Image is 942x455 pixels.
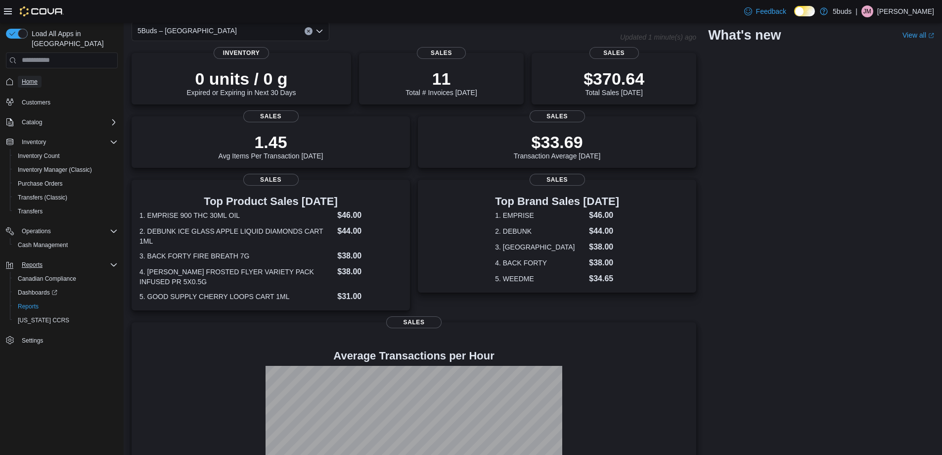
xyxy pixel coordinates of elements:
[22,337,43,345] span: Settings
[139,267,333,287] dt: 4. [PERSON_NAME] FROSTED FLYER VARIETY PACK INFUSED PR 5X0.5G
[2,95,122,109] button: Customers
[495,258,585,268] dt: 4. BACK FORTY
[18,136,118,148] span: Inventory
[18,259,46,271] button: Reports
[14,287,61,299] a: Dashboards
[14,192,71,203] a: Transfers (Classic)
[14,314,118,326] span: Washington CCRS
[18,75,118,88] span: Home
[495,196,619,207] h3: Top Brand Sales [DATE]
[620,33,696,41] p: Updated 1 minute(s) ago
[928,33,934,39] svg: External link
[18,225,55,237] button: Operations
[14,164,96,176] a: Inventory Manager (Classic)
[2,224,122,238] button: Operations
[139,350,688,362] h4: Average Transactions per Hour
[18,303,39,310] span: Reports
[2,135,122,149] button: Inventory
[530,174,585,186] span: Sales
[2,74,122,89] button: Home
[417,47,466,59] span: Sales
[14,205,118,217] span: Transfers
[10,272,122,286] button: Canadian Compliance
[530,110,585,122] span: Sales
[514,132,601,152] p: $33.69
[589,225,619,237] dd: $44.00
[18,335,47,347] a: Settings
[902,31,934,39] a: View allExternal link
[10,149,122,163] button: Inventory Count
[405,69,477,97] div: Total # Invoices [DATE]
[589,257,619,269] dd: $38.00
[495,210,585,220] dt: 1. EMPRISE
[139,226,333,246] dt: 2. DEBUNK ICE GLASS APPLE LIQUID DIAMONDS CART 1ML
[14,301,43,312] a: Reports
[20,6,64,16] img: Cova
[583,69,644,97] div: Total Sales [DATE]
[243,174,299,186] span: Sales
[137,25,237,37] span: 5Buds – [GEOGRAPHIC_DATA]
[10,204,122,218] button: Transfers
[863,5,871,17] span: JM
[14,150,64,162] a: Inventory Count
[589,241,619,253] dd: $38.00
[2,115,122,129] button: Catalog
[187,69,296,89] p: 0 units / 0 g
[18,116,118,128] span: Catalog
[14,178,67,190] a: Purchase Orders
[139,251,333,261] dt: 3. BACK FORTY FIRE BREATH 7G
[14,273,118,285] span: Canadian Compliance
[740,1,790,21] a: Feedback
[2,258,122,272] button: Reports
[22,227,51,235] span: Operations
[14,192,118,203] span: Transfers (Classic)
[18,136,50,148] button: Inventory
[756,6,786,16] span: Feedback
[14,287,118,299] span: Dashboards
[219,132,323,152] p: 1.45
[139,196,402,207] h3: Top Product Sales [DATE]
[10,163,122,177] button: Inventory Manager (Classic)
[10,286,122,300] a: Dashboards
[495,226,585,236] dt: 2. DEBUNK
[855,5,857,17] p: |
[214,47,269,59] span: Inventory
[18,194,67,202] span: Transfers (Classic)
[583,69,644,89] p: $370.64
[10,238,122,252] button: Cash Management
[18,289,57,297] span: Dashboards
[6,70,118,373] nav: Complex example
[305,27,313,35] button: Clear input
[14,301,118,312] span: Reports
[589,273,619,285] dd: $34.65
[14,273,80,285] a: Canadian Compliance
[794,6,815,16] input: Dark Mode
[18,225,118,237] span: Operations
[18,152,60,160] span: Inventory Count
[18,334,118,347] span: Settings
[514,132,601,160] div: Transaction Average [DATE]
[2,333,122,348] button: Settings
[14,178,118,190] span: Purchase Orders
[337,250,402,262] dd: $38.00
[14,150,118,162] span: Inventory Count
[315,27,323,35] button: Open list of options
[14,205,46,217] a: Transfers
[22,78,38,86] span: Home
[10,177,122,191] button: Purchase Orders
[495,274,585,284] dt: 5. WEEDME
[877,5,934,17] p: [PERSON_NAME]
[833,5,852,17] p: 5buds
[22,99,50,106] span: Customers
[18,96,118,108] span: Customers
[337,266,402,278] dd: $38.00
[495,242,585,252] dt: 3. [GEOGRAPHIC_DATA]
[18,259,118,271] span: Reports
[10,191,122,204] button: Transfers (Classic)
[337,209,402,221] dd: $46.00
[10,300,122,313] button: Reports
[589,209,619,221] dd: $46.00
[22,118,42,126] span: Catalog
[18,76,42,88] a: Home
